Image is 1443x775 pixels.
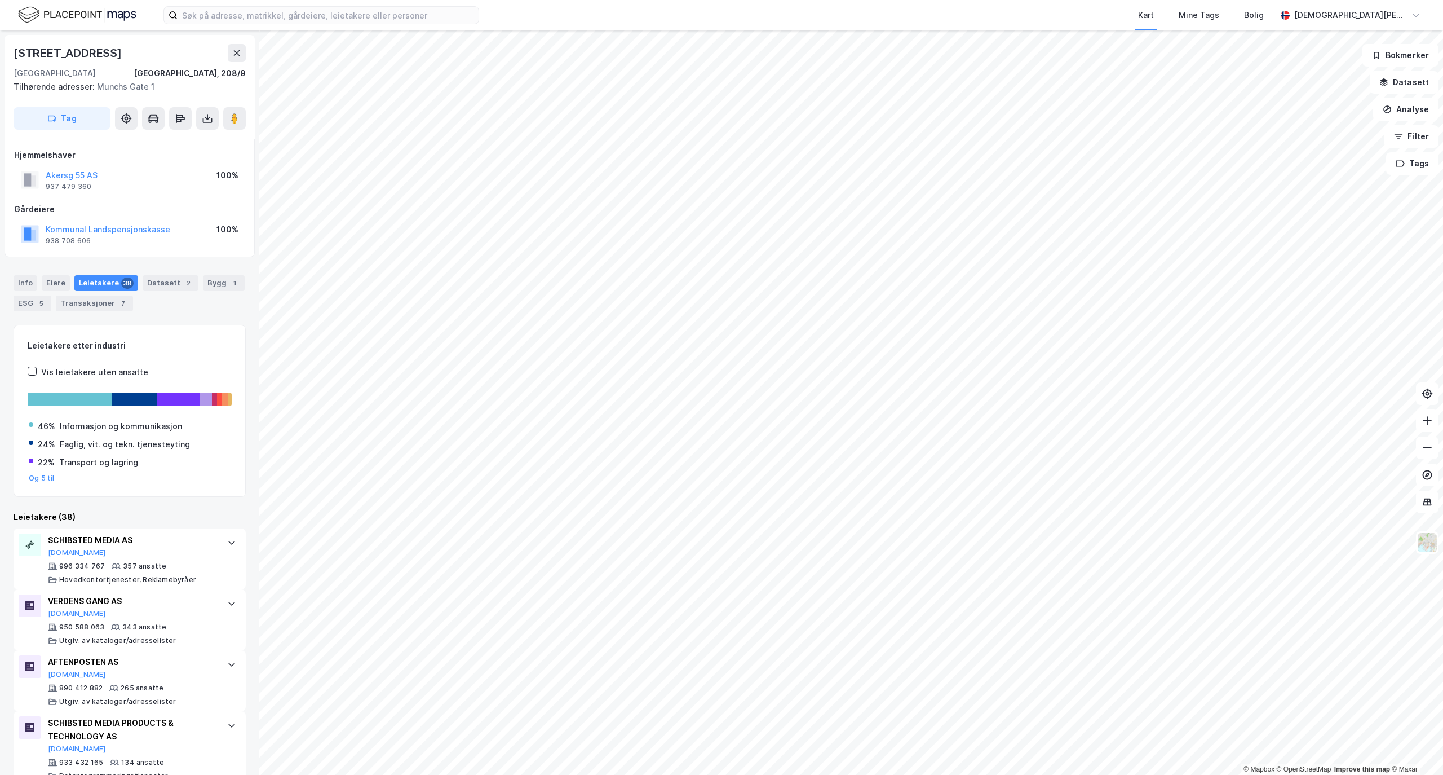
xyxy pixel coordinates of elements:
iframe: Chat Widget [1387,721,1443,775]
div: SCHIBSTED MEDIA AS [48,534,216,547]
div: 950 588 063 [59,623,104,632]
div: 933 432 165 [59,758,103,767]
div: 357 ansatte [123,562,166,571]
button: [DOMAIN_NAME] [48,548,106,557]
div: Leietakere [74,275,138,291]
div: Eiere [42,275,70,291]
div: Info [14,275,37,291]
div: Kart [1138,8,1154,22]
button: Og 5 til [29,474,55,483]
div: Datasett [143,275,198,291]
div: 890 412 882 [59,684,103,693]
div: Utgiv. av kataloger/adresselister [59,697,176,706]
div: Bolig [1244,8,1264,22]
div: [DEMOGRAPHIC_DATA][PERSON_NAME] [1294,8,1407,22]
button: [DOMAIN_NAME] [48,609,106,618]
button: Filter [1384,125,1438,148]
div: [GEOGRAPHIC_DATA], 208/9 [134,67,246,80]
div: Transaksjoner [56,296,133,311]
div: Mine Tags [1179,8,1219,22]
div: 343 ansatte [122,623,166,632]
div: 996 334 767 [59,562,105,571]
div: 7 [117,298,129,309]
div: 134 ansatte [121,758,164,767]
div: 265 ansatte [121,684,163,693]
button: Tag [14,107,110,130]
div: ESG [14,296,51,311]
div: 937 479 360 [46,182,91,191]
div: 22% [38,456,55,469]
div: Kontrollprogram for chat [1387,721,1443,775]
a: Mapbox [1243,765,1274,773]
img: Z [1417,532,1438,553]
div: [GEOGRAPHIC_DATA] [14,67,96,80]
button: [DOMAIN_NAME] [48,745,106,754]
button: [DOMAIN_NAME] [48,670,106,679]
div: AFTENPOSTEN AS [48,655,216,669]
div: 100% [216,223,238,236]
button: Datasett [1370,71,1438,94]
div: Informasjon og kommunikasjon [60,420,182,433]
a: Improve this map [1334,765,1390,773]
div: Gårdeiere [14,202,245,216]
div: Munchs Gate 1 [14,80,237,94]
div: 100% [216,169,238,182]
div: 1 [229,278,240,289]
div: 46% [38,420,55,433]
div: Hjemmelshaver [14,148,245,162]
div: Utgiv. av kataloger/adresselister [59,636,176,645]
input: Søk på adresse, matrikkel, gårdeiere, leietakere eller personer [178,7,479,24]
button: Analyse [1373,98,1438,121]
div: 5 [36,298,47,309]
div: Leietakere etter industri [28,339,232,353]
div: 38 [121,278,134,289]
img: logo.f888ab2527a4732fd821a326f86c7f29.svg [18,5,136,25]
div: [STREET_ADDRESS] [14,44,124,62]
button: Bokmerker [1362,44,1438,67]
div: VERDENS GANG AS [48,595,216,608]
div: Transport og lagring [59,456,138,469]
div: Bygg [203,275,245,291]
button: Tags [1386,152,1438,175]
div: SCHIBSTED MEDIA PRODUCTS & TECHNOLOGY AS [48,716,216,743]
div: Leietakere (38) [14,510,246,524]
div: Hovedkontortjenester, Reklamebyråer [59,575,196,584]
div: 2 [183,278,194,289]
div: Vis leietakere uten ansatte [41,366,148,379]
div: Faglig, vit. og tekn. tjenesteyting [60,438,190,451]
div: 24% [38,438,55,451]
div: 938 708 606 [46,236,91,245]
a: OpenStreetMap [1277,765,1331,773]
span: Tilhørende adresser: [14,82,97,91]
